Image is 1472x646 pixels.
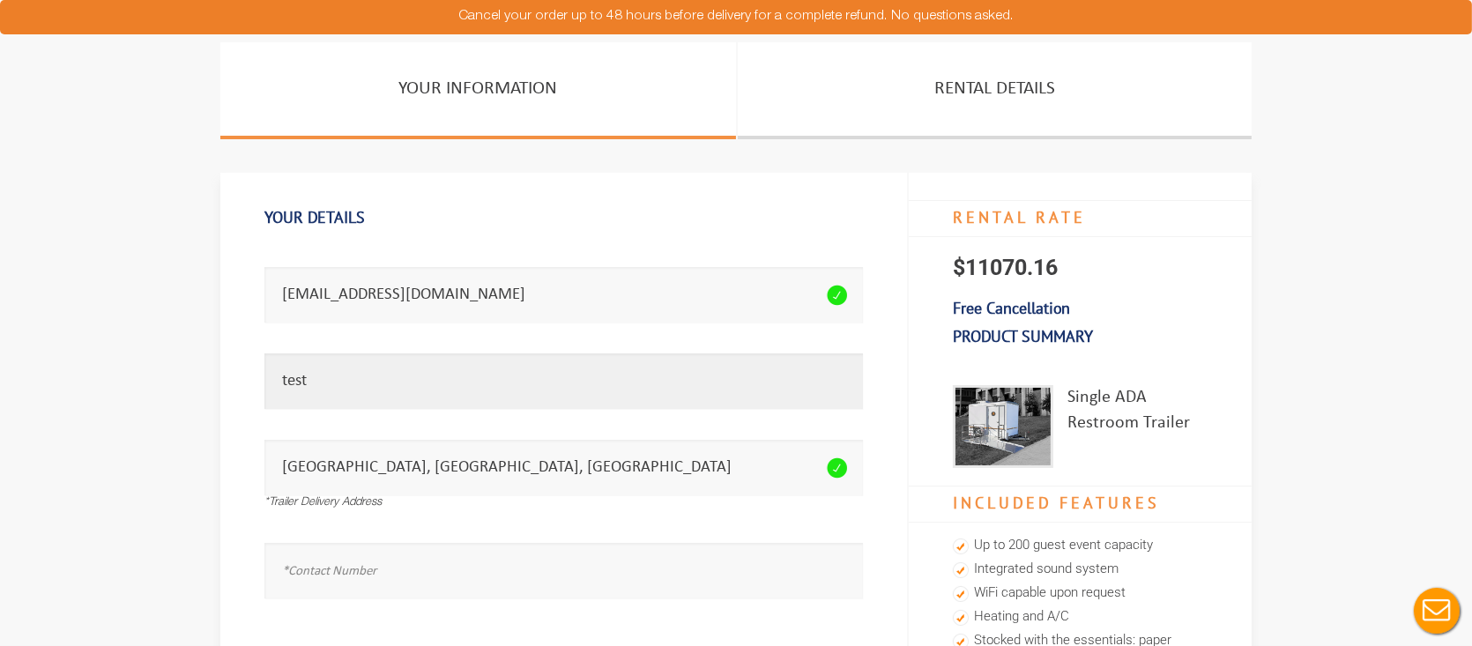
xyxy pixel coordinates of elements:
li: Heating and A/C [953,605,1208,629]
input: *Contact Name [264,353,863,409]
a: Rental Details [738,42,1252,139]
p: $11070.16 [909,237,1252,299]
a: Your Information [220,42,736,139]
div: *Trailer Delivery Address [264,495,863,512]
input: *Trailer Delivery Address [264,440,863,495]
div: Single ADA Restroom Trailer [1067,385,1208,468]
h1: Your Details [264,199,863,236]
button: Live Chat [1401,575,1472,646]
li: Integrated sound system [953,558,1208,582]
li: Up to 200 guest event capacity [953,534,1208,558]
b: Free Cancellation [953,298,1070,318]
h4: RENTAL RATE [909,200,1252,237]
h3: Product Summary [909,318,1252,355]
input: *Contact Number [264,543,863,598]
li: WiFi capable upon request [953,582,1208,605]
input: *Email [264,267,863,323]
h4: Included Features [909,486,1252,523]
